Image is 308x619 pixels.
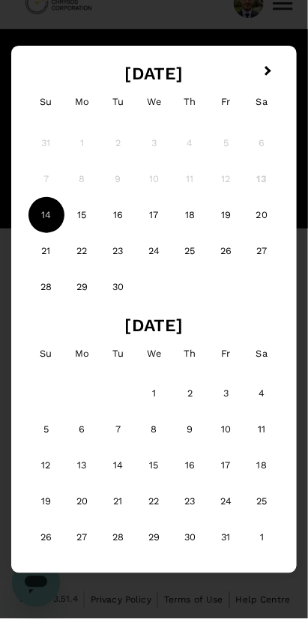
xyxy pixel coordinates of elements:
[172,161,208,197] div: Not available Thursday, September 11th, 2025
[28,269,64,305] div: Choose Sunday, September 28th, 2025
[244,161,280,197] div: Not available Saturday, September 13th, 2025
[100,412,136,448] div: Choose Tuesday, October 7th, 2025
[100,448,136,484] div: Choose Tuesday, October 14th, 2025
[172,376,208,412] div: Choose Thursday, October 2nd, 2025
[244,84,280,120] div: Saturday
[100,233,136,269] div: Choose Tuesday, September 23rd, 2025
[172,520,208,556] div: Choose Thursday, October 30th, 2025
[172,412,208,448] div: Choose Thursday, October 9th, 2025
[23,315,285,336] h2: [DATE]
[28,197,64,233] div: Not available Sunday, September 14th, 2025
[100,269,136,305] div: Choose Tuesday, September 30th, 2025
[136,197,172,233] div: Choose Wednesday, September 17th, 2025
[64,197,100,233] div: Choose Monday, September 15th, 2025
[208,161,244,197] div: Not available Friday, September 12th, 2025
[100,484,136,520] div: Choose Tuesday, October 21st, 2025
[244,125,280,161] div: Not available Saturday, September 6th, 2025
[136,161,172,197] div: Not available Wednesday, September 10th, 2025
[64,161,100,197] div: Not available Monday, September 8th, 2025
[208,197,244,233] div: Choose Friday, September 19th, 2025
[100,197,136,233] div: Choose Tuesday, September 16th, 2025
[28,520,64,556] div: Choose Sunday, October 26th, 2025
[172,484,208,520] div: Choose Thursday, October 23rd, 2025
[28,233,64,269] div: Choose Sunday, September 21st, 2025
[172,84,208,120] div: Thursday
[28,484,64,520] div: Choose Sunday, October 19th, 2025
[172,233,208,269] div: Choose Thursday, September 25th, 2025
[64,520,100,556] div: Choose Monday, October 27th, 2025
[64,269,100,305] div: Choose Monday, September 29th, 2025
[244,197,280,233] div: Choose Saturday, September 20th, 2025
[28,448,64,484] div: Choose Sunday, October 12th, 2025
[100,336,136,372] div: Tuesday
[64,125,100,161] div: Not available Monday, September 1st, 2025
[28,412,64,448] div: Choose Sunday, October 5th, 2025
[100,125,136,161] div: Not available Tuesday, September 2nd, 2025
[208,520,244,556] div: Choose Friday, October 31st, 2025
[208,336,244,372] div: Friday
[244,376,280,412] div: Choose Saturday, October 4th, 2025
[208,84,244,120] div: Friday
[23,64,285,84] h2: [DATE]
[244,448,280,484] div: Choose Saturday, October 18th, 2025
[64,336,100,372] div: Monday
[64,233,100,269] div: Choose Monday, September 22nd, 2025
[136,412,172,448] div: Choose Wednesday, October 8th, 2025
[64,412,100,448] div: Choose Monday, October 6th, 2025
[136,84,172,120] div: Wednesday
[172,336,208,372] div: Thursday
[208,448,244,484] div: Choose Friday, October 17th, 2025
[244,233,280,269] div: Choose Saturday, September 27th, 2025
[136,336,172,372] div: Wednesday
[136,376,172,412] div: Choose Wednesday, October 1st, 2025
[28,161,64,197] div: Not available Sunday, September 7th, 2025
[172,448,208,484] div: Choose Thursday, October 16th, 2025
[28,125,280,305] div: Month September, 2025
[244,484,280,520] div: Choose Saturday, October 25th, 2025
[100,161,136,197] div: Not available Tuesday, September 9th, 2025
[28,336,64,372] div: Sunday
[208,376,244,412] div: Choose Friday, October 3rd, 2025
[172,125,208,161] div: Not available Thursday, September 4th, 2025
[136,520,172,556] div: Choose Wednesday, October 29th, 2025
[28,125,64,161] div: Not available Sunday, August 31st, 2025
[258,60,282,84] button: Next Month
[244,520,280,556] div: Choose Saturday, November 1st, 2025
[208,233,244,269] div: Choose Friday, September 26th, 2025
[172,197,208,233] div: Choose Thursday, September 18th, 2025
[136,448,172,484] div: Choose Wednesday, October 15th, 2025
[244,412,280,448] div: Choose Saturday, October 11th, 2025
[136,233,172,269] div: Choose Wednesday, September 24th, 2025
[208,412,244,448] div: Choose Friday, October 10th, 2025
[28,376,280,556] div: Month October, 2025
[64,84,100,120] div: Monday
[100,520,136,556] div: Choose Tuesday, October 28th, 2025
[208,484,244,520] div: Choose Friday, October 24th, 2025
[244,336,280,372] div: Saturday
[64,484,100,520] div: Choose Monday, October 20th, 2025
[28,84,64,120] div: Sunday
[136,484,172,520] div: Choose Wednesday, October 22nd, 2025
[100,84,136,120] div: Tuesday
[64,448,100,484] div: Choose Monday, October 13th, 2025
[136,125,172,161] div: Not available Wednesday, September 3rd, 2025
[208,125,244,161] div: Not available Friday, September 5th, 2025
